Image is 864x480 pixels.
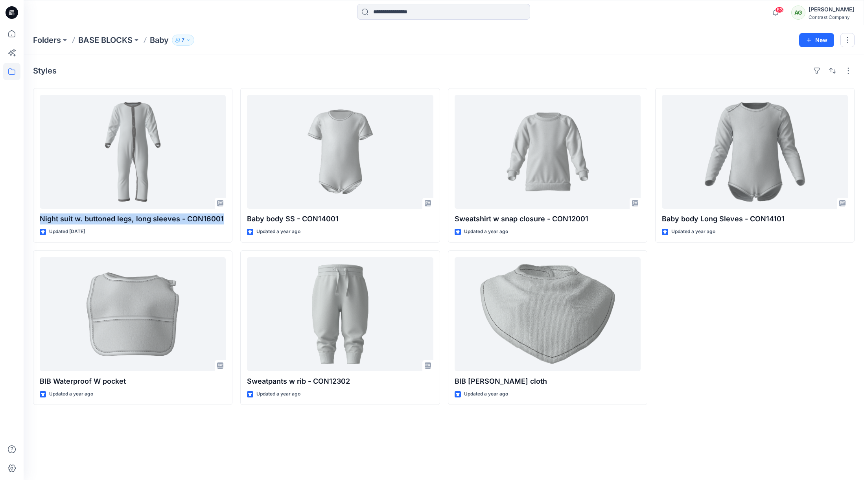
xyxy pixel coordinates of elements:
a: Baby body SS - CON14001 [247,95,433,209]
a: Folders [33,35,61,46]
span: 63 [775,7,784,13]
p: Night suit w. buttoned legs, long sleeves - CON16001 [40,213,226,224]
p: Baby [150,35,169,46]
a: Night suit w. buttoned legs, long sleeves - CON16001 [40,95,226,209]
p: Updated [DATE] [49,228,85,236]
button: 7 [172,35,194,46]
a: BASE BLOCKS [78,35,133,46]
a: Sweatshirt w snap closure - CON12001 [455,95,641,209]
p: BIB [PERSON_NAME] cloth [455,376,641,387]
div: Contrast Company [809,14,854,20]
p: BIB Waterproof W pocket [40,376,226,387]
p: Updated a year ago [464,228,508,236]
div: [PERSON_NAME] [809,5,854,14]
button: New [799,33,834,47]
p: Baby body Long Sleves - CON14101 [662,213,848,224]
a: Sweatpants w rib - CON12302 [247,257,433,371]
p: Updated a year ago [464,390,508,398]
a: BIB Terry cloth [455,257,641,371]
p: 7 [182,36,184,44]
p: Sweatpants w rib - CON12302 [247,376,433,387]
p: Updated a year ago [671,228,715,236]
p: Baby body SS - CON14001 [247,213,433,224]
p: Sweatshirt w snap closure - CON12001 [455,213,641,224]
h4: Styles [33,66,57,75]
p: Updated a year ago [49,390,93,398]
p: Updated a year ago [256,228,300,236]
div: AG [791,6,805,20]
p: Updated a year ago [256,390,300,398]
a: BIB Waterproof W pocket [40,257,226,371]
a: Baby body Long Sleves - CON14101 [662,95,848,209]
